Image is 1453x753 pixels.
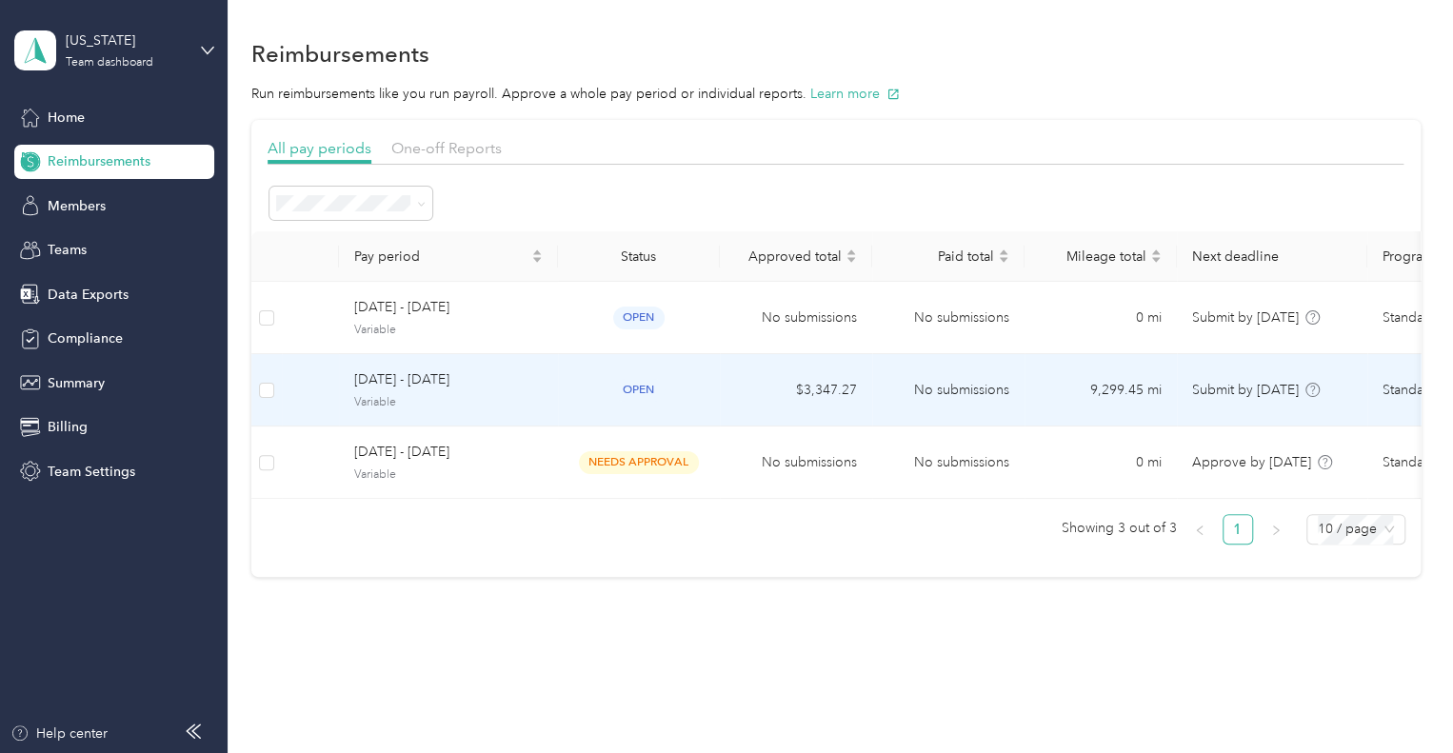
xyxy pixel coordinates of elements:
span: needs approval [579,451,699,473]
td: 0 mi [1025,426,1177,499]
div: Status [573,248,705,265]
span: caret-up [1150,247,1162,258]
th: Paid total [872,231,1025,282]
span: Billing [48,417,88,437]
span: open [613,307,665,328]
li: 1 [1223,514,1253,545]
span: Compliance [48,328,123,348]
span: All pay periods [268,139,371,157]
span: Team Settings [48,462,135,482]
div: Team dashboard [66,57,153,69]
iframe: Everlance-gr Chat Button Frame [1346,646,1453,753]
button: right [1261,514,1291,545]
span: Home [48,108,85,128]
span: 10 / page [1318,515,1394,544]
span: Approve by [DATE] [1192,454,1311,470]
td: $3,347.27 [720,354,872,426]
td: No submissions [872,282,1025,354]
span: caret-down [531,254,543,266]
p: Run reimbursements like you run payroll. Approve a whole pay period or individual reports. [251,84,1421,104]
span: Mileage total [1040,248,1146,265]
span: Showing 3 out of 3 [1062,514,1177,543]
span: left [1194,525,1205,536]
span: Submit by [DATE] [1192,309,1299,326]
h1: Reimbursements [251,44,429,64]
div: [US_STATE] [66,30,185,50]
span: Variable [354,466,543,484]
td: No submissions [720,426,872,499]
span: [DATE] - [DATE] [354,297,543,318]
span: caret-down [846,254,857,266]
th: Approved total [720,231,872,282]
span: caret-up [998,247,1009,258]
span: right [1270,525,1282,536]
span: caret-down [1150,254,1162,266]
span: Submit by [DATE] [1192,382,1299,398]
span: Paid total [887,248,994,265]
span: Members [48,196,106,216]
button: Help center [10,723,108,743]
td: No submissions [872,426,1025,499]
span: Reimbursements [48,151,150,171]
td: 0 mi [1025,282,1177,354]
td: 9,299.45 mi [1025,354,1177,426]
span: One-off Reports [391,139,502,157]
li: Previous Page [1184,514,1215,545]
span: caret-up [846,247,857,258]
th: Next deadline [1177,231,1367,282]
span: caret-up [531,247,543,258]
div: Page Size [1306,514,1405,545]
span: [DATE] - [DATE] [354,369,543,390]
span: caret-down [998,254,1009,266]
span: Data Exports [48,285,129,305]
button: Learn more [810,84,900,104]
span: Variable [354,394,543,411]
button: left [1184,514,1215,545]
li: Next Page [1261,514,1291,545]
th: Mileage total [1025,231,1177,282]
span: Teams [48,240,87,260]
td: No submissions [872,354,1025,426]
td: No submissions [720,282,872,354]
span: Variable [354,322,543,339]
span: [DATE] - [DATE] [354,442,543,463]
span: Pay period [354,248,527,265]
span: Summary [48,373,105,393]
span: open [613,379,665,401]
a: 1 [1224,515,1252,544]
th: Pay period [339,231,558,282]
span: Approved total [735,248,842,265]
